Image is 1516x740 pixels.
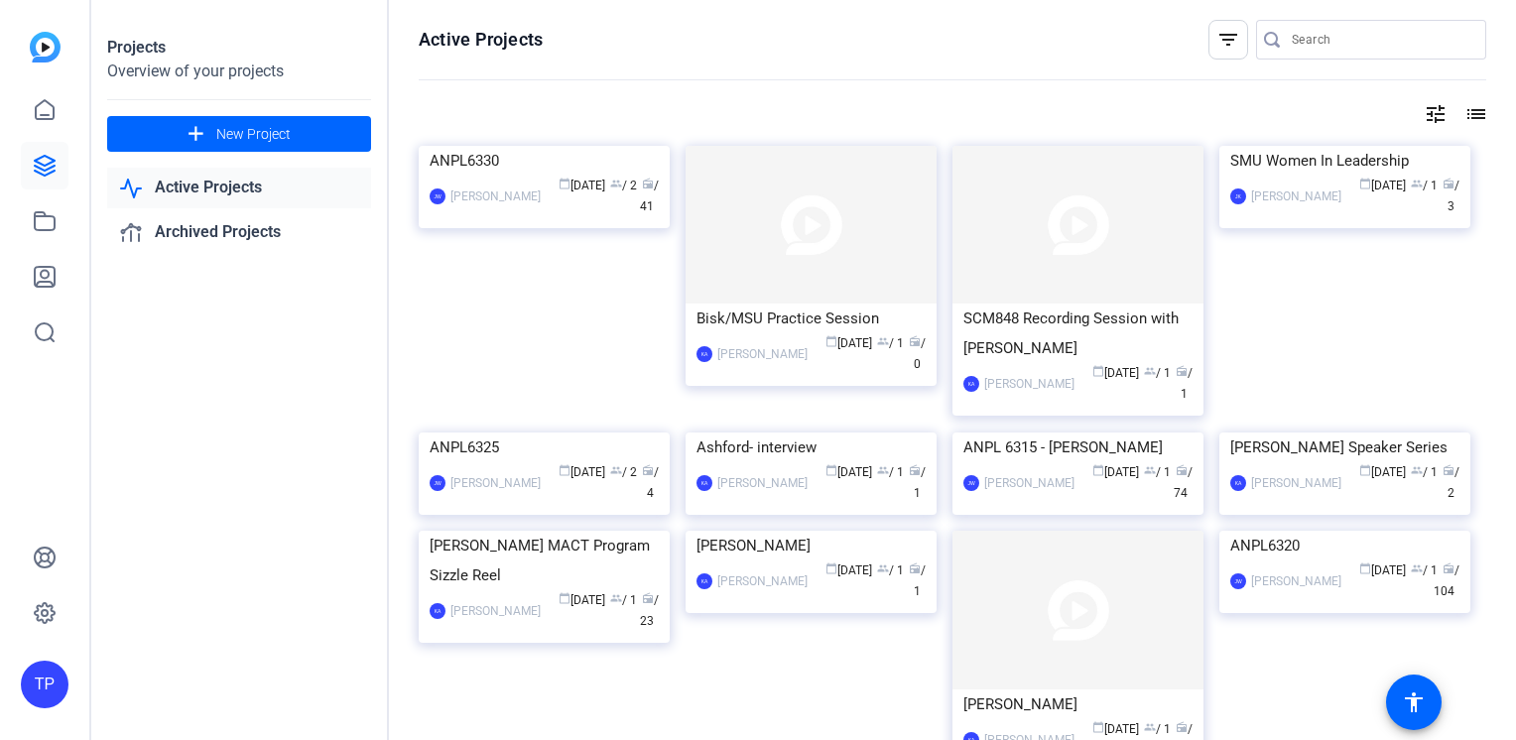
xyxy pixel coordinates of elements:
[642,464,654,476] span: radio
[696,346,712,362] div: KA
[1462,102,1486,126] mat-icon: list
[610,465,637,479] span: / 2
[430,146,659,176] div: ANPL6330
[877,335,889,347] span: group
[909,335,921,347] span: radio
[877,563,904,577] span: / 1
[610,464,622,476] span: group
[1359,465,1406,479] span: [DATE]
[1359,178,1371,189] span: calendar_today
[1176,464,1188,476] span: radio
[825,563,872,577] span: [DATE]
[963,304,1193,363] div: SCM848 Recording Session with [PERSON_NAME]
[909,465,926,500] span: / 1
[909,336,926,371] span: / 0
[1216,28,1240,52] mat-icon: filter_list
[1092,365,1104,377] span: calendar_today
[1144,465,1171,479] span: / 1
[717,571,808,591] div: [PERSON_NAME]
[559,179,605,192] span: [DATE]
[1230,531,1459,560] div: ANPL6320
[717,473,808,493] div: [PERSON_NAME]
[610,178,622,189] span: group
[984,473,1074,493] div: [PERSON_NAME]
[1230,475,1246,491] div: KA
[430,432,659,462] div: ANPL6325
[642,592,654,604] span: radio
[107,212,371,253] a: Archived Projects
[909,562,921,574] span: radio
[696,531,926,560] div: [PERSON_NAME]
[825,336,872,350] span: [DATE]
[1092,366,1139,380] span: [DATE]
[1176,366,1193,401] span: / 1
[877,465,904,479] span: / 1
[1092,464,1104,476] span: calendar_today
[1411,464,1423,476] span: group
[450,473,541,493] div: [PERSON_NAME]
[1092,722,1139,736] span: [DATE]
[610,179,637,192] span: / 2
[963,475,979,491] div: JW
[963,376,979,392] div: KA
[21,661,68,708] div: TP
[610,593,637,607] span: / 1
[1230,432,1459,462] div: [PERSON_NAME] Speaker Series
[450,186,541,206] div: [PERSON_NAME]
[559,593,605,607] span: [DATE]
[1443,465,1459,500] span: / 2
[1144,722,1171,736] span: / 1
[1443,178,1454,189] span: radio
[1443,464,1454,476] span: radio
[1359,464,1371,476] span: calendar_today
[1443,179,1459,213] span: / 3
[184,122,208,147] mat-icon: add
[963,432,1193,462] div: ANPL 6315 - [PERSON_NAME]
[30,32,61,62] img: blue-gradient.svg
[107,168,371,208] a: Active Projects
[640,593,659,628] span: / 23
[642,178,654,189] span: radio
[1411,178,1423,189] span: group
[696,432,926,462] div: Ashford- interview
[640,179,659,213] span: / 41
[1144,366,1171,380] span: / 1
[1411,465,1438,479] span: / 1
[1402,690,1426,714] mat-icon: accessibility
[430,603,445,619] div: KA
[1359,562,1371,574] span: calendar_today
[1092,721,1104,733] span: calendar_today
[430,188,445,204] div: JW
[1176,721,1188,733] span: radio
[559,592,570,604] span: calendar_today
[1230,188,1246,204] div: JK
[696,304,926,333] div: Bisk/MSU Practice Session
[696,573,712,589] div: KA
[610,592,622,604] span: group
[1174,465,1193,500] span: / 74
[825,335,837,347] span: calendar_today
[107,60,371,83] div: Overview of your projects
[877,464,889,476] span: group
[1230,146,1459,176] div: SMU Women In Leadership
[430,475,445,491] div: JW
[642,465,659,500] span: / 4
[1411,563,1438,577] span: / 1
[450,601,541,621] div: [PERSON_NAME]
[1251,186,1341,206] div: [PERSON_NAME]
[1411,562,1423,574] span: group
[559,178,570,189] span: calendar_today
[107,36,371,60] div: Projects
[1359,179,1406,192] span: [DATE]
[825,464,837,476] span: calendar_today
[696,475,712,491] div: KA
[216,124,291,145] span: New Project
[1144,464,1156,476] span: group
[419,28,543,52] h1: Active Projects
[909,563,926,598] span: / 1
[1251,571,1341,591] div: [PERSON_NAME]
[1434,563,1459,598] span: / 104
[1411,179,1438,192] span: / 1
[559,464,570,476] span: calendar_today
[1144,721,1156,733] span: group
